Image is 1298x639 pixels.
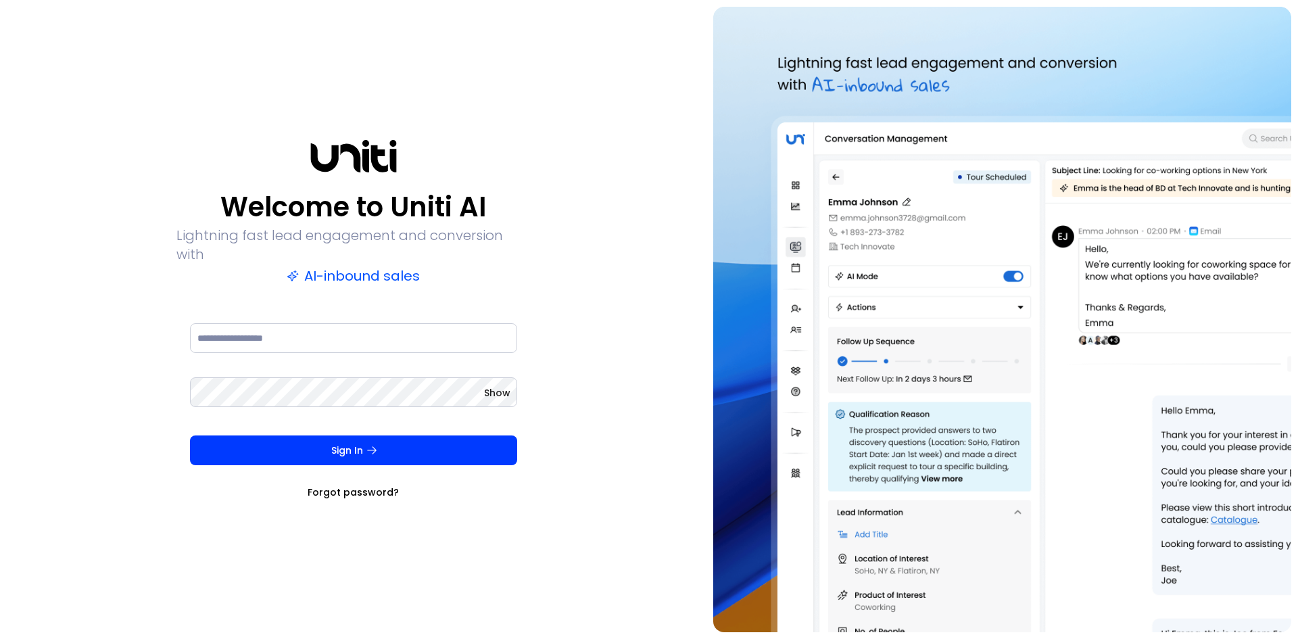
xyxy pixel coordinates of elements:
p: Welcome to Uniti AI [220,191,486,223]
p: Lightning fast lead engagement and conversion with [176,226,531,264]
button: Show [484,386,510,400]
img: auth-hero.png [713,7,1291,632]
button: Sign In [190,435,517,465]
p: AI-inbound sales [287,266,420,285]
a: Forgot password? [308,486,399,499]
